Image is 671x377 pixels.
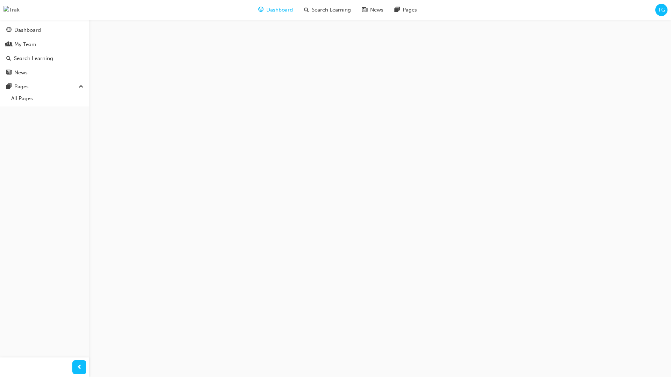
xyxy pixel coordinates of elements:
[14,54,53,62] div: Search Learning
[3,24,86,79] div: DashboardMy TeamSearch LearningNews
[79,82,84,91] span: up-icon
[6,42,12,48] span: people-icon
[14,69,28,77] div: News
[356,3,389,17] a: news-iconNews
[389,3,423,17] a: pages-iconPages
[77,363,82,372] span: prev-icon
[370,6,383,14] span: News
[6,70,12,76] span: news-icon
[304,6,309,14] span: search-icon
[3,24,86,37] a: Dashboard
[266,6,293,14] span: Dashboard
[8,93,86,104] a: All Pages
[14,83,29,91] div: Pages
[3,80,86,93] button: Pages
[3,52,86,65] a: Search Learning
[6,56,11,62] span: search-icon
[312,6,351,14] span: Search Learning
[3,6,20,14] img: Trak
[362,6,367,14] span: news-icon
[3,38,86,51] a: My Team
[3,66,86,79] a: News
[655,4,668,16] button: TG
[253,3,298,17] a: guage-iconDashboard
[658,6,665,14] span: TG
[258,6,264,14] span: guage-icon
[14,40,36,49] div: My Team
[395,6,400,14] span: pages-icon
[6,84,12,90] span: pages-icon
[403,6,417,14] span: Pages
[6,27,12,34] span: guage-icon
[298,3,356,17] a: search-iconSearch Learning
